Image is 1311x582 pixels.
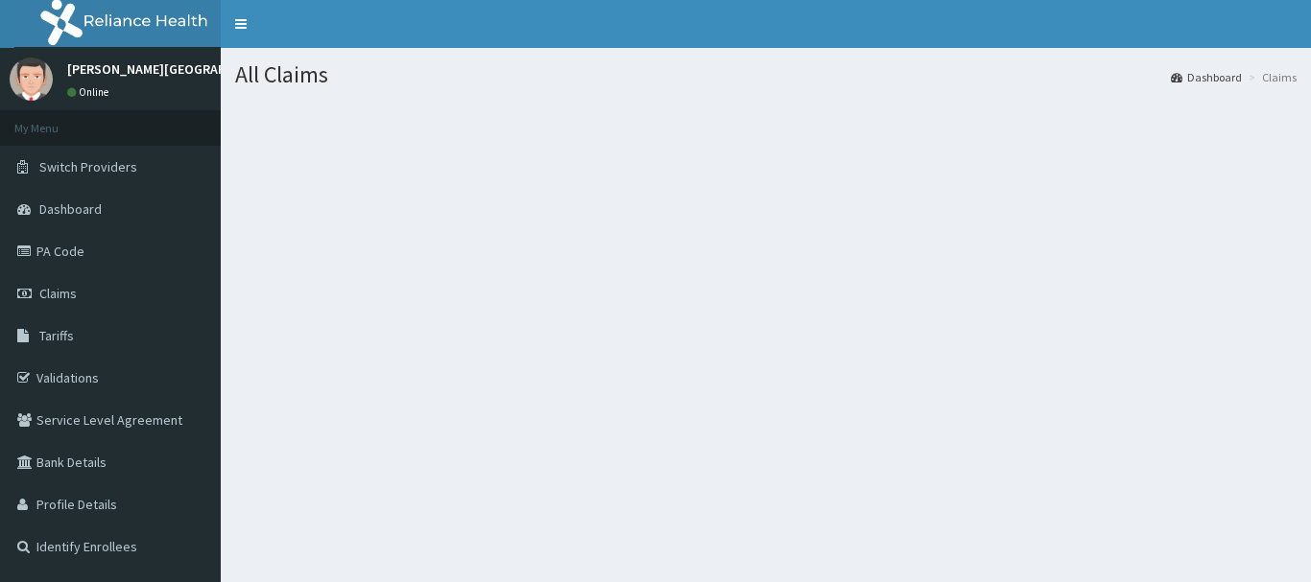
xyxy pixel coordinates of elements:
[39,158,137,175] span: Switch Providers
[235,62,1297,87] h1: All Claims
[39,200,102,218] span: Dashboard
[1171,69,1242,85] a: Dashboard
[67,85,113,99] a: Online
[10,58,53,101] img: User Image
[39,285,77,302] span: Claims
[67,62,375,76] p: [PERSON_NAME][GEOGRAPHIC_DATA] and Maternity
[39,327,74,344] span: Tariffs
[1244,69,1297,85] li: Claims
